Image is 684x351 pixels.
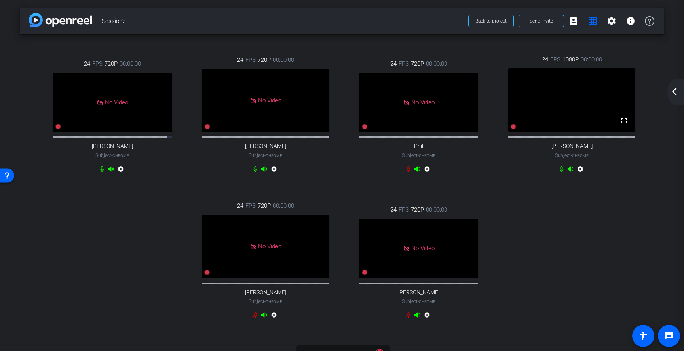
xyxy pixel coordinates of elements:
span: 720P [104,59,118,68]
mat-icon: settings [269,166,279,175]
mat-icon: settings [116,166,125,175]
span: 24 [237,201,243,210]
span: Chrome [419,299,435,304]
img: app-logo [29,13,92,27]
span: Chrome [266,153,282,158]
span: - [571,153,572,158]
span: 24 [390,205,397,214]
mat-icon: arrow_back_ios_new [670,87,679,96]
span: FPS [399,205,409,214]
span: Chrome [266,299,282,304]
span: Subject [555,152,589,159]
span: Chrome [112,153,129,158]
span: - [111,153,112,158]
span: 00:00:00 [120,59,141,68]
span: 00:00:00 [426,205,447,214]
span: - [264,153,266,158]
span: Subject [249,298,282,305]
span: FPS [550,55,560,64]
span: Chrome [419,153,435,158]
span: No Video [105,98,128,105]
button: Back to project [468,15,514,27]
span: Subject [95,152,129,159]
mat-icon: fullscreen [619,116,629,125]
span: - [264,299,266,304]
span: [PERSON_NAME] [551,143,593,150]
span: Chrome [572,153,589,158]
span: FPS [399,59,409,68]
span: - [418,153,419,158]
span: 720P [258,201,271,210]
span: FPS [245,201,256,210]
mat-icon: settings [576,166,585,175]
span: No Video [258,96,281,104]
span: 1080P [562,55,579,64]
span: 720P [411,59,424,68]
span: Subject [402,298,435,305]
span: Session2 [102,13,464,29]
span: No Video [258,243,281,250]
span: No Video [411,98,435,105]
mat-icon: info [626,16,635,26]
span: Send invite [530,18,553,24]
span: 24 [237,56,243,64]
mat-icon: grid_on [588,16,597,26]
span: FPS [92,59,103,68]
mat-icon: account_box [569,16,578,26]
mat-icon: accessibility [638,331,648,341]
span: 24 [84,59,90,68]
button: Send invite [519,15,564,27]
span: [PERSON_NAME] [245,143,286,150]
span: 00:00:00 [426,59,447,68]
span: 00:00:00 [273,56,294,64]
span: [PERSON_NAME] [398,289,439,296]
span: 720P [411,205,424,214]
span: [PERSON_NAME] [245,289,286,296]
span: Back to project [475,18,507,24]
span: 00:00:00 [273,201,294,210]
mat-icon: settings [422,166,432,175]
mat-icon: message [664,331,674,341]
mat-icon: settings [422,312,432,321]
span: Subject [402,152,435,159]
span: - [418,299,419,304]
mat-icon: settings [269,312,279,321]
span: No Video [411,245,435,252]
span: FPS [245,56,256,64]
span: Phil [414,143,423,150]
span: 24 [542,55,548,64]
span: Subject [249,152,282,159]
span: [PERSON_NAME] [92,143,133,150]
span: 00:00:00 [581,55,602,64]
span: 24 [390,59,397,68]
mat-icon: settings [607,16,616,26]
span: 720P [258,56,271,64]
